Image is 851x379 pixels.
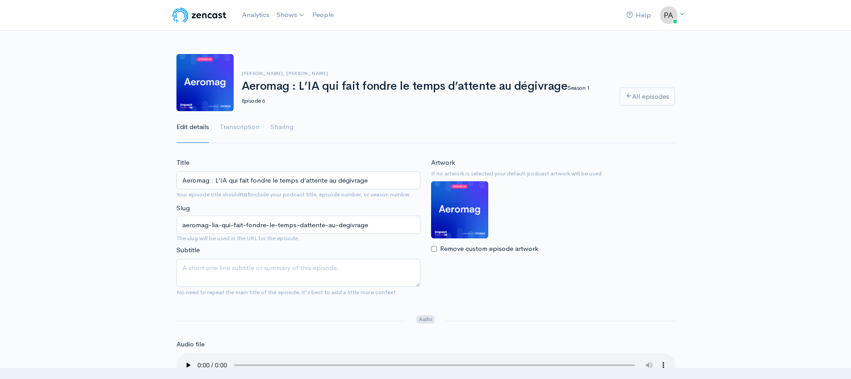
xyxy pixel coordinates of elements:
a: Sharing [270,111,293,143]
label: Remove custom episode artwork [440,244,538,254]
small: The slug will be used in the URL for the episode. [176,234,420,243]
small: Season 1 [567,84,589,92]
a: All episodes [620,87,675,106]
label: Slug [176,203,190,213]
a: Shows [273,5,309,25]
a: Help [623,6,654,25]
small: Your episode title should include your podcast title, episode number, or season number. [176,191,411,198]
img: ZenCast Logo [171,6,228,24]
strong: not [240,191,250,198]
a: Transcription [220,111,260,143]
a: Edit details [176,111,209,143]
label: Subtitle [176,245,200,255]
a: Analytics [239,5,273,25]
small: If no artwork is selected your default podcast artwork will be used [431,169,675,178]
a: People [309,5,337,25]
small: No need to repeat the main title of the episode, it's best to add a little more context. [176,288,398,296]
input: title-of-episode [176,216,420,234]
img: ... [660,6,678,24]
label: Audio file [176,339,205,350]
h1: Aeromag : L’IA qui fait fondre le temps d’attente au dégivrage [242,80,609,105]
h6: [PERSON_NAME], [PERSON_NAME] [242,71,609,76]
label: Title [176,158,189,168]
small: Episode 6 [242,97,265,104]
input: What is the episode's title? [176,171,420,190]
iframe: gist-messenger-bubble-iframe [821,349,842,370]
span: Audio [416,315,435,324]
label: Artwork [431,158,455,168]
